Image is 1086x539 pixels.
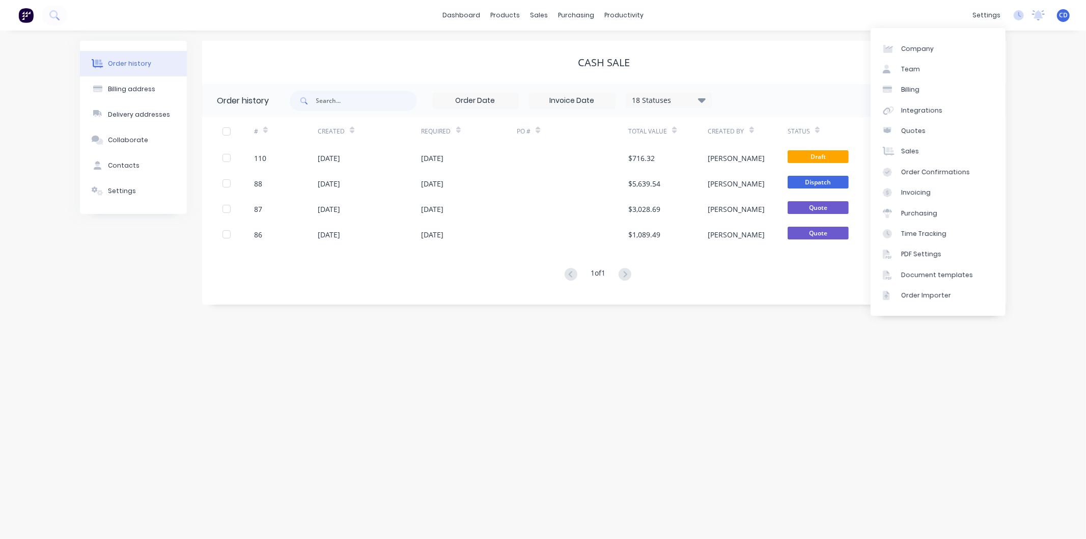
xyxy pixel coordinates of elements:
div: Document templates [901,271,973,280]
input: Invoice Date [530,93,615,109]
div: $1,089.49 [628,229,660,240]
span: Quote [788,227,849,239]
div: [DATE] [318,178,340,189]
button: Contacts [80,153,187,178]
div: Order Importer [901,291,951,300]
button: Delivery addresses [80,102,187,127]
input: Order Date [433,93,518,109]
div: 18 Statuses [626,95,712,106]
img: Factory [18,8,34,23]
div: Settings [108,186,136,196]
a: Purchasing [871,203,1006,223]
div: Collaborate [108,136,148,145]
div: Billing [901,85,920,94]
span: Dispatch [788,176,849,188]
div: [PERSON_NAME] [708,229,765,240]
div: [PERSON_NAME] [708,153,765,164]
div: [DATE] [422,229,444,240]
a: Team [871,59,1006,79]
div: Order Confirmations [901,168,970,177]
div: 88 [254,178,262,189]
div: productivity [599,8,649,23]
div: Contacts [108,161,140,170]
a: Order Importer [871,285,1006,306]
div: 86 [254,229,262,240]
div: Cash Sale [578,57,630,69]
div: Total Value [628,127,667,136]
a: Integrations [871,100,1006,121]
a: Quotes [871,121,1006,141]
button: Settings [80,178,187,204]
div: Status [788,117,899,145]
div: [DATE] [318,229,340,240]
span: CD [1059,11,1068,20]
button: Collaborate [80,127,187,153]
div: Order history [217,95,269,107]
span: Quote [788,201,849,214]
a: Time Tracking [871,224,1006,244]
a: Order Confirmations [871,162,1006,182]
div: Required [422,117,517,145]
input: Search... [316,91,417,111]
button: Order history [80,51,187,76]
div: Created By [708,127,744,136]
div: PDF Settings [901,250,941,259]
a: Invoicing [871,182,1006,203]
a: dashboard [437,8,485,23]
div: $5,639.54 [628,178,660,189]
div: Status [788,127,810,136]
div: Total Value [628,117,708,145]
div: Created By [708,117,788,145]
div: Created [318,117,421,145]
div: Invoicing [901,188,931,197]
div: Time Tracking [901,229,946,238]
div: products [485,8,525,23]
div: [PERSON_NAME] [708,204,765,214]
a: Document templates [871,265,1006,285]
div: Billing address [108,85,155,94]
div: [DATE] [422,204,444,214]
div: purchasing [553,8,599,23]
div: PO # [517,127,531,136]
div: # [254,127,258,136]
div: [DATE] [318,204,340,214]
div: # [254,117,318,145]
div: [DATE] [422,153,444,164]
div: Company [901,44,934,53]
div: Created [318,127,345,136]
div: Sales [901,147,919,156]
div: PO # [517,117,628,145]
div: 110 [254,153,266,164]
div: Integrations [901,106,942,115]
a: Sales [871,141,1006,161]
a: PDF Settings [871,244,1006,264]
div: [DATE] [318,153,340,164]
a: Company [871,38,1006,59]
div: $3,028.69 [628,204,660,214]
div: sales [525,8,553,23]
div: settings [967,8,1006,23]
div: 1 of 1 [591,267,605,282]
div: Team [901,65,920,74]
span: Draft [788,150,849,163]
div: Delivery addresses [108,110,170,119]
div: $716.32 [628,153,655,164]
div: Required [422,127,451,136]
div: Purchasing [901,209,937,218]
div: Quotes [901,126,926,136]
div: [DATE] [422,178,444,189]
div: 87 [254,204,262,214]
a: Billing [871,79,1006,100]
div: [PERSON_NAME] [708,178,765,189]
div: Order history [108,59,151,68]
button: Billing address [80,76,187,102]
